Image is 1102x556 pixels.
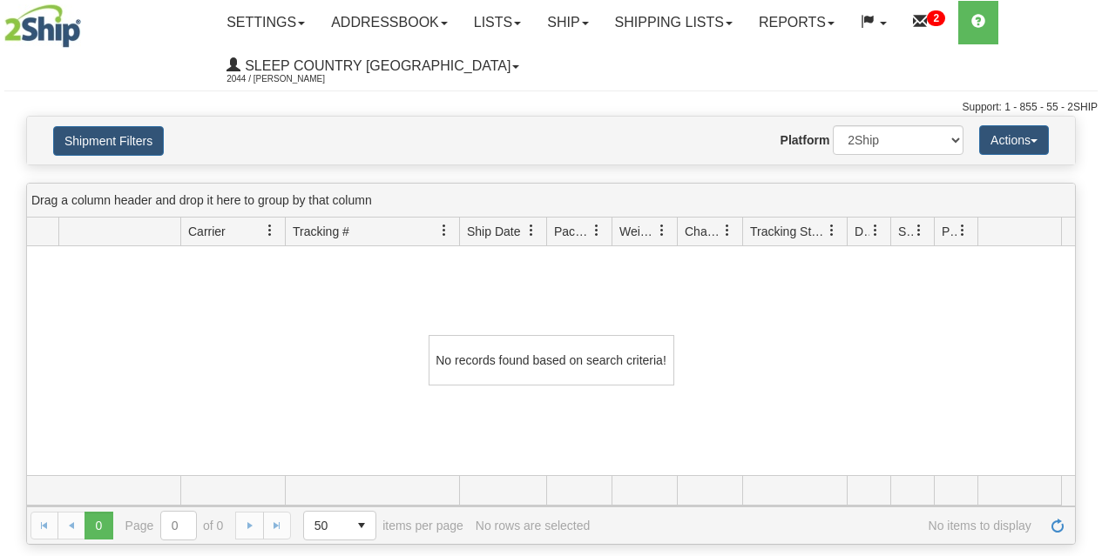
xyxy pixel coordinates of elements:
a: Carrier filter column settings [255,216,285,245]
span: Page sizes drop down [303,511,376,540]
span: Packages [554,223,591,240]
iframe: chat widget [1062,189,1100,366]
a: Settings [213,1,318,44]
a: Tracking Status filter column settings [817,216,847,245]
a: Packages filter column settings [582,216,612,245]
label: Platform [781,131,830,149]
span: 2044 / [PERSON_NAME] [226,70,357,88]
a: Pickup Status filter column settings [948,216,977,245]
span: Charge [685,223,721,240]
span: select [348,512,375,539]
span: Tracking Status [750,223,826,240]
a: Delivery Status filter column settings [861,216,890,245]
div: Support: 1 - 855 - 55 - 2SHIP [4,100,1098,115]
button: Actions [979,125,1049,155]
a: 2 [900,1,958,44]
a: Reports [746,1,848,44]
a: Shipment Issues filter column settings [904,216,934,245]
span: Pickup Status [942,223,957,240]
span: items per page [303,511,463,540]
a: Addressbook [318,1,461,44]
span: Tracking # [293,223,349,240]
a: Sleep Country [GEOGRAPHIC_DATA] 2044 / [PERSON_NAME] [213,44,532,88]
img: logo2044.jpg [4,4,81,48]
span: Sleep Country [GEOGRAPHIC_DATA] [240,58,510,73]
span: Page 0 [85,512,112,539]
span: Ship Date [467,223,520,240]
button: Shipment Filters [53,126,164,156]
a: Ship Date filter column settings [517,216,546,245]
a: Charge filter column settings [713,216,742,245]
a: Lists [461,1,534,44]
span: Page of 0 [125,511,224,540]
span: 50 [314,517,337,534]
span: Carrier [188,223,226,240]
a: Refresh [1044,512,1072,539]
span: Shipment Issues [898,223,913,240]
a: Tracking # filter column settings [429,216,459,245]
a: Shipping lists [602,1,746,44]
span: Weight [619,223,656,240]
div: No records found based on search criteria! [429,335,674,385]
div: grid grouping header [27,184,1075,218]
span: No items to display [602,519,1031,533]
sup: 2 [927,10,945,26]
a: Weight filter column settings [647,216,677,245]
span: Delivery Status [855,223,869,240]
a: Ship [534,1,601,44]
div: No rows are selected [476,519,591,533]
